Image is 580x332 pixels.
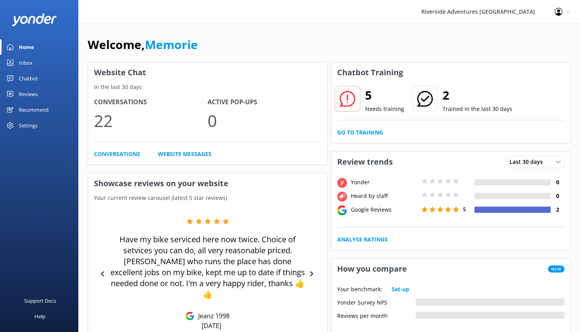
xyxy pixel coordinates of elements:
h3: How you compare [331,259,413,279]
div: Heard by staff [349,192,419,200]
h4: Active Pop-ups [208,97,321,107]
a: Memorie [145,36,198,53]
div: Settings [19,118,38,133]
h4: Conversations [94,97,208,107]
div: Reviews [19,86,38,102]
p: Jeanz 1998 [194,312,229,320]
h1: Welcome, [88,35,198,54]
span: Last 30 days [510,158,547,166]
div: Home [19,39,34,55]
div: Yonder [349,178,419,187]
p: Your benchmark: [337,285,382,294]
p: Your current review carousel (latest 5 star reviews) [88,194,327,202]
h2: 5 [365,86,404,105]
img: Google Reviews [186,312,194,320]
a: Set-up [392,285,409,294]
img: yonder-white-logo.png [12,13,57,26]
a: Website Messages [158,150,211,158]
p: Trained in the last 30 days [443,105,512,113]
h2: 2 [443,86,512,105]
div: Chatbot [19,71,38,86]
a: Conversations [94,150,140,158]
p: 22 [94,107,208,134]
p: In the last 30 days [88,83,327,91]
span: 5 [463,205,466,213]
h3: Chatbot Training [331,62,409,83]
h3: Showcase reviews on your website [88,173,327,194]
div: Support Docs [24,293,56,308]
p: [DATE] [202,321,221,330]
h3: Website Chat [88,62,327,83]
div: Help [34,308,45,324]
h4: 0 [551,192,564,200]
div: Reviews per month [337,312,416,319]
a: Analyse Ratings [337,235,388,244]
p: 0 [208,107,321,134]
p: Needs training [365,105,404,113]
div: Recommend [19,102,49,118]
div: Inbox [19,55,33,71]
div: Google Reviews [349,205,419,214]
span: New [548,265,564,272]
h4: 2 [551,205,564,214]
h3: Review trends [331,152,399,172]
p: Have my bike serviced here now twice. Choice of setvices you can do, all very reasonable priced. ... [109,234,306,300]
div: Yonder Survey NPS [337,298,416,305]
a: Go to Training [337,128,383,137]
h4: 0 [551,178,564,187]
